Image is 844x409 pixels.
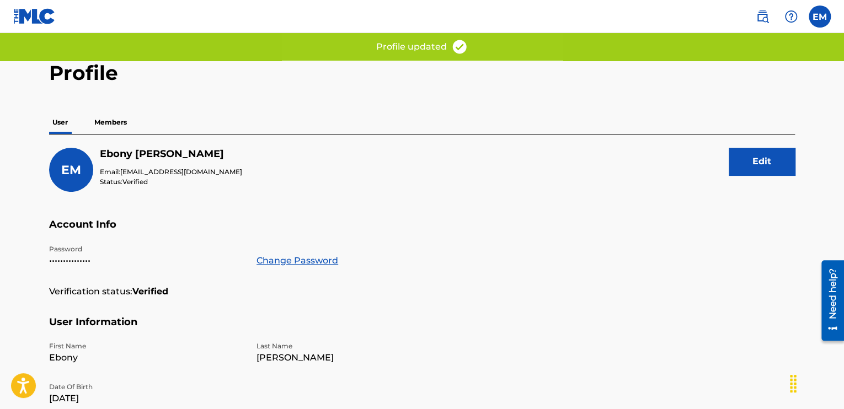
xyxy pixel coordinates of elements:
[100,167,242,177] p: Email:
[49,244,243,254] p: Password
[49,382,243,392] p: Date Of Birth
[49,285,132,298] p: Verification status:
[61,163,81,177] span: EM
[789,356,844,409] iframe: Chat Widget
[100,148,242,160] h5: Ebony Moore
[49,392,243,405] p: [DATE]
[49,218,795,244] h5: Account Info
[49,254,243,267] p: •••••••••••••••
[751,6,773,28] a: Public Search
[13,8,56,24] img: MLC Logo
[813,256,844,345] iframe: Resource Center
[100,177,242,187] p: Status:
[257,341,451,351] p: Last Name
[49,341,243,351] p: First Name
[49,316,795,342] h5: User Information
[91,111,130,134] p: Members
[132,285,168,298] strong: Verified
[49,111,71,134] p: User
[257,254,338,267] a: Change Password
[729,148,795,175] button: Edit
[784,367,802,400] div: Drag
[780,6,802,28] div: Help
[376,40,447,53] p: Profile updated
[756,10,769,23] img: search
[120,168,242,176] span: [EMAIL_ADDRESS][DOMAIN_NAME]
[122,177,148,186] span: Verified
[257,351,451,364] p: [PERSON_NAME]
[809,6,831,28] div: User Menu
[49,61,795,85] h2: Profile
[49,351,243,364] p: Ebony
[784,10,798,23] img: help
[451,39,468,55] img: access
